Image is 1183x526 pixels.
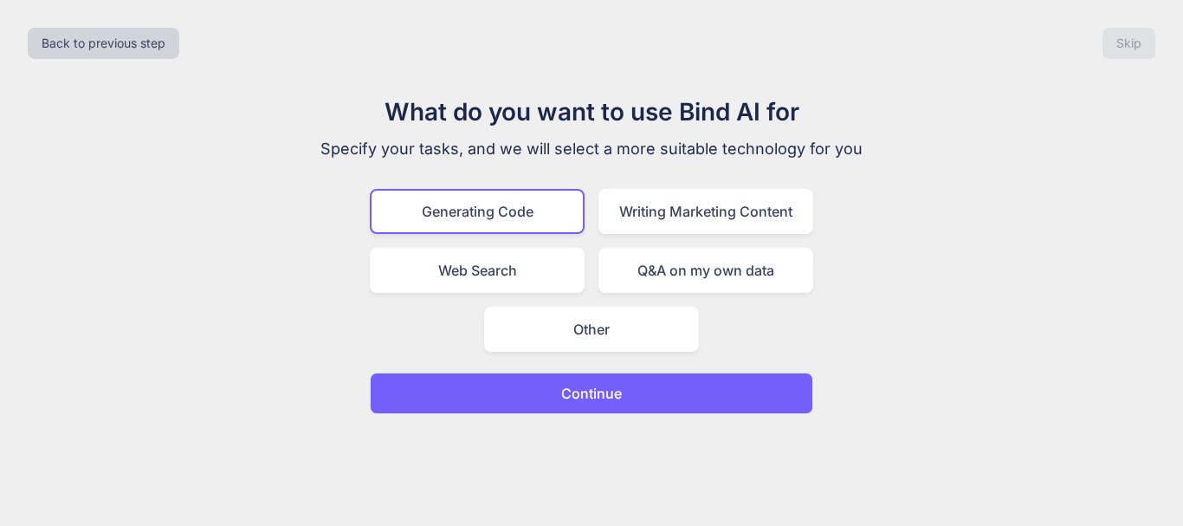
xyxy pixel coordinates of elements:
[28,28,179,59] button: Back to previous step
[1102,28,1155,59] button: Skip
[598,248,813,293] div: Q&A on my own data
[370,248,585,293] div: Web Search
[598,189,813,234] div: Writing Marketing Content
[301,94,882,130] h1: What do you want to use Bind AI for
[301,137,882,161] p: Specify your tasks, and we will select a more suitable technology for you
[561,383,622,404] p: Continue
[370,373,813,414] button: Continue
[370,189,585,234] div: Generating Code
[484,307,699,352] div: Other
